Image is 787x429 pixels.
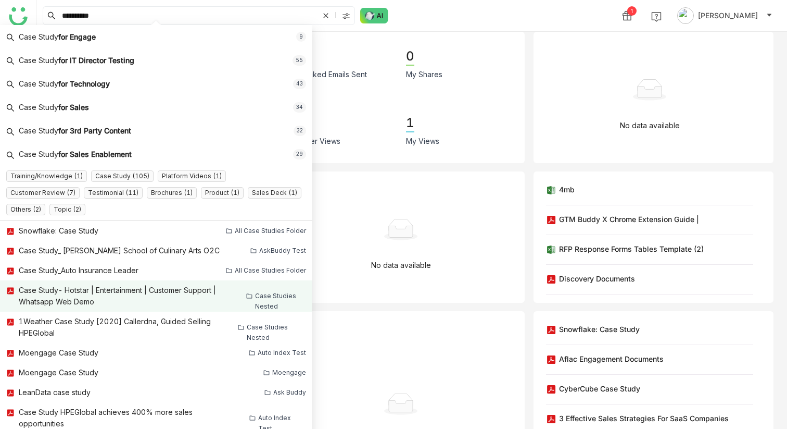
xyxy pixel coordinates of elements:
[6,389,15,397] img: pdf.svg
[675,7,775,24] button: [PERSON_NAME]
[6,187,80,199] nz-tag: Customer Review (7)
[627,6,637,16] div: 1
[258,348,306,358] div: Auto Index Test
[297,136,340,147] div: Buyer Views
[6,409,15,417] img: pdf.svg
[19,387,91,398] div: LeanData case study
[293,79,306,89] div: 43
[559,413,729,424] div: 3 Effective Sales Strategies for SaaS Companies
[272,367,306,378] div: Moengage
[6,287,15,295] img: pdf.svg
[19,102,89,113] div: for Sales
[19,32,58,41] em: Case Study
[19,55,134,66] div: for IT Director Testing
[84,187,143,199] nz-tag: Testimonial (11)
[19,149,132,160] div: for Sales Enablement
[19,150,58,158] em: Case Study
[19,78,110,90] div: for Technology
[406,115,414,132] div: 1
[559,353,664,364] div: Aflac Engagement Documents
[559,184,575,195] div: 4mb
[248,187,301,199] nz-tag: Sales Deck (1)
[620,120,680,131] p: No data available
[6,318,15,326] img: pdf.svg
[651,11,662,22] img: help.svg
[19,126,58,135] em: Case Study
[247,322,306,333] div: Case Studies Nested
[677,7,694,24] img: avatar
[293,55,306,66] div: 55
[49,204,85,215] nz-tag: Topic (2)
[698,10,758,21] span: [PERSON_NAME]
[19,56,58,65] em: Case Study
[6,247,15,255] img: pdf.svg
[158,170,226,182] nz-tag: Platform Videos (1)
[255,291,306,301] div: Case Studies Nested
[559,273,635,284] div: Discovery Documents
[19,225,98,237] div: Snowflake: Case Study
[296,32,306,42] div: 9
[406,136,439,147] div: My Views
[19,79,58,88] em: Case Study
[6,349,15,358] img: pdf.svg
[91,170,154,182] nz-tag: Case Study (105)
[6,369,15,377] img: pdf.svg
[147,187,197,199] nz-tag: Brochures (1)
[19,265,138,276] div: Case Study_Auto Insurance Leader
[406,69,442,80] div: My Shares
[294,126,306,136] div: 32
[559,243,704,254] div: RFP Response Forms Tables Template (2)
[297,69,367,80] div: Tracked Emails Sent
[406,48,414,66] div: 0
[19,347,98,359] div: Moengage Case Study
[19,316,229,339] div: 1Weather Case Study [2020] Callerdna, Guided Selling HPEGlobal
[19,103,58,112] em: Case Study
[342,12,350,20] img: search-type.svg
[360,8,388,23] img: ask-buddy-normal.svg
[19,285,238,308] div: Case Study- Hotstar | Entertainment | Customer Support | Whatsapp Web Demo
[19,367,98,378] div: Moengage Case Study
[6,170,87,182] nz-tag: Training/Knowledge (1)
[235,265,306,276] div: All Case Studies Folder
[371,260,431,271] p: No data available
[559,214,699,225] div: GTM Buddy X Chrome Extension Guide |
[6,227,15,236] img: pdf.svg
[9,7,28,26] img: logo
[6,204,45,215] nz-tag: Others (2)
[559,324,640,335] div: Snowflake: Case Study
[6,267,15,275] img: pdf.svg
[19,245,220,256] div: Case Study_ [PERSON_NAME] School of Culinary Arts O2C
[19,125,131,137] div: for 3rd Party Content
[201,187,244,199] nz-tag: Product (1)
[235,226,306,236] div: All Case Studies Folder
[273,387,306,398] div: Ask Buddy
[293,102,306,113] div: 34
[19,31,96,43] div: for Engage
[258,413,306,423] div: Auto Index Test
[259,246,306,256] div: AskBuddy Test
[559,383,640,394] div: CyberCube Case Study
[293,149,306,160] div: 29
